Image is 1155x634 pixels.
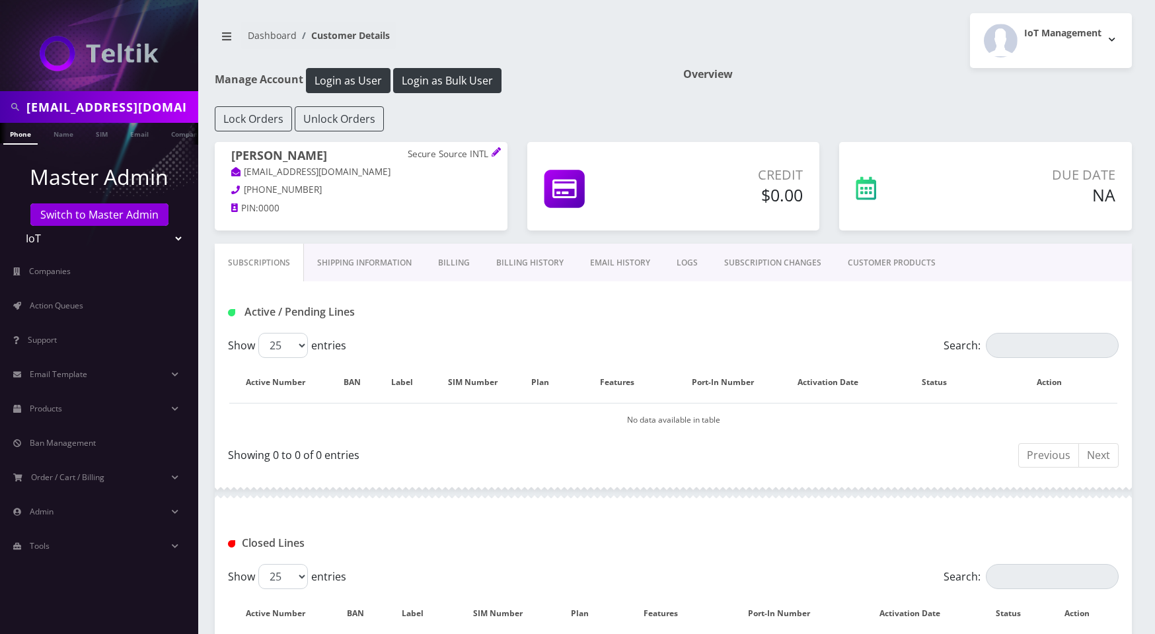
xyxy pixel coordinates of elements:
select: Showentries [258,564,308,589]
th: Port-In Number: activate to sort column ascending [678,363,781,402]
span: [PHONE_NUMBER] [244,184,322,195]
h1: Active / Pending Lines [228,306,511,318]
a: Next [1078,443,1119,468]
th: Action: activate to sort column ascending [994,363,1117,402]
th: Port-In Number: activate to sort column ascending [721,594,850,633]
a: Shipping Information [304,244,425,282]
button: Login as Bulk User [393,68,502,93]
input: Search in Company [26,94,195,120]
th: Action : activate to sort column ascending [1050,594,1117,633]
h1: Manage Account [215,68,663,93]
span: Action Queues [30,300,83,311]
img: IoT [40,36,159,71]
td: No data available in table [229,403,1117,437]
div: Showing 0 to 0 of 0 entries [228,442,663,463]
span: Order / Cart / Billing [31,472,104,483]
a: Phone [3,123,38,145]
span: 0000 [258,202,279,214]
nav: breadcrumb [215,22,663,59]
input: Search: [986,333,1119,358]
th: Label: activate to sort column ascending [389,594,449,633]
th: Plan: activate to sort column ascending [524,363,570,402]
th: BAN: activate to sort column ascending [336,594,388,633]
h5: NA [949,185,1115,205]
a: Login as Bulk User [393,72,502,87]
p: Credit [660,165,803,185]
a: Name [47,123,80,143]
h1: Closed Lines [228,537,511,549]
span: Admin [30,506,54,517]
button: Login as User [306,68,391,93]
a: Billing [425,244,483,282]
button: Unlock Orders [295,106,384,131]
a: Previous [1018,443,1079,468]
button: Lock Orders [215,106,292,131]
th: Active Number: activate to sort column descending [229,594,334,633]
label: Show entries [228,333,346,358]
p: Due Date [949,165,1115,185]
a: PIN: [231,202,258,215]
a: [EMAIL_ADDRESS][DOMAIN_NAME] [231,166,391,179]
a: Company [165,123,209,143]
th: Status: activate to sort column ascending [888,363,993,402]
select: Showentries [258,333,308,358]
span: Ban Management [30,437,96,448]
h2: IoT Management [1024,28,1101,39]
a: SUBSCRIPTION CHANGES [711,244,835,282]
a: Login as User [303,72,393,87]
img: Closed Lines [228,540,235,547]
input: Search: [986,564,1119,589]
th: Label: activate to sort column ascending [383,363,434,402]
label: Search: [944,333,1119,358]
th: Plan: activate to sort column ascending [560,594,613,633]
th: Features: activate to sort column ascending [572,363,677,402]
a: SIM [89,123,114,143]
h1: Overview [683,68,1132,81]
th: SIM Number: activate to sort column ascending [451,594,558,633]
a: CUSTOMER PRODUCTS [835,244,949,282]
span: Email Template [30,369,87,380]
th: Activation Date: activate to sort column ascending [782,363,887,402]
a: Switch to Master Admin [30,203,168,226]
a: LOGS [663,244,711,282]
th: Status: activate to sort column ascending [982,594,1049,633]
span: Tools [30,540,50,551]
label: Show entries [228,564,346,589]
span: Companies [29,265,71,277]
th: Active Number: activate to sort column ascending [229,363,334,402]
h1: [PERSON_NAME] [231,149,491,165]
a: Email [124,123,155,143]
button: IoT Management [970,13,1132,68]
li: Customer Details [297,28,390,42]
th: Features: activate to sort column ascending [615,594,720,633]
h5: $0.00 [660,185,803,205]
span: Products [30,403,62,414]
a: Dashboard [248,29,297,42]
span: Support [28,334,57,345]
a: Billing History [483,244,577,282]
img: Active / Pending Lines [228,309,235,316]
th: BAN: activate to sort column ascending [336,363,381,402]
th: SIM Number: activate to sort column ascending [435,363,523,402]
a: Subscriptions [215,244,304,282]
p: Secure Source INTL [408,149,491,160]
label: Search: [944,564,1119,589]
th: Activation Date: activate to sort column ascending [852,594,981,633]
a: EMAIL HISTORY [577,244,663,282]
